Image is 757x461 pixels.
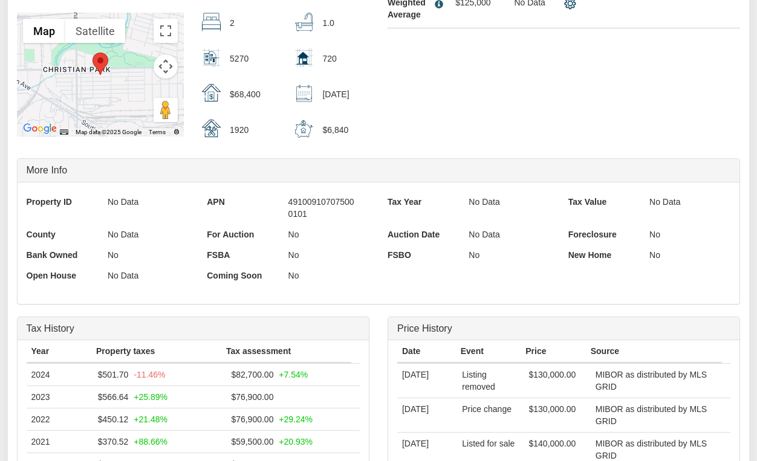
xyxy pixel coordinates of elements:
th: Year [27,340,91,363]
button: Keyboard shortcuts [60,128,68,137]
img: sold_price.svg [202,84,221,102]
p: $68,400 [230,84,261,105]
label: FSBA [198,245,288,265]
td: Price change [457,398,524,433]
img: sold_date.svg [295,84,314,103]
p: 5270 [230,48,249,69]
p: No Data [108,224,175,245]
label: APN [198,192,288,212]
span: +20.93% [276,437,313,446]
label: Open House [18,265,108,286]
label: County [18,224,108,245]
p: 1.0 [322,13,334,33]
img: beds.svg [202,13,221,31]
th: Tax assessment [221,340,351,363]
td: [DATE] [397,364,457,398]
p: [DATE] [322,84,349,105]
a: Open this area in Google Maps (opens a new window) [20,121,60,137]
p: No Data [649,192,717,212]
label: New Home [559,245,649,265]
p: No [108,245,119,265]
td: $130,000.00 [524,398,591,433]
th: Source [586,340,723,363]
p: $6,840 [322,120,348,140]
span: $76,900.00 [231,414,273,424]
label: Tax Value [559,192,649,212]
button: Toggle fullscreen view [154,19,178,43]
label: Foreclosure [559,224,649,245]
img: home_size.svg [295,48,314,67]
h4: More Info [27,165,731,176]
th: Price [521,340,585,363]
p: No Data [469,192,536,212]
span: $566.64 [98,392,129,402]
label: Property ID [18,192,108,212]
td: MIBOR as distributed by MLS GRID [591,364,731,398]
td: 2021 [27,431,93,453]
img: Google [20,121,60,137]
td: 2022 [27,408,93,431]
p: 491009107075000101 [288,192,356,224]
p: No [288,265,299,286]
td: [DATE] [397,398,457,433]
p: No [649,224,660,245]
span: $59,500.00 [231,437,273,446]
td: 2024 [27,364,93,386]
h4: Price History [397,323,730,334]
label: FSBO [379,245,469,265]
img: bath.svg [295,13,314,31]
label: Coming Soon [198,265,288,286]
td: 2023 [27,386,93,408]
p: 1920 [230,120,249,140]
td: $130,000.00 [524,364,591,398]
label: For Auction [198,224,288,245]
p: No Data [469,224,499,245]
p: No [288,224,299,245]
p: No Data [108,192,175,212]
span: $82,700.00 [231,370,273,379]
div: Marker [93,53,108,75]
p: No [649,245,660,265]
span: $501.70 [98,370,129,379]
td: Listing removed [457,364,524,398]
th: Event [456,340,521,363]
span: Map data ©2025 Google [76,129,141,135]
span: +21.48% [131,414,167,424]
span: +29.24% [276,414,313,424]
label: Tax Year [379,192,469,212]
img: down_payment.svg [295,120,314,138]
a: Terms (opens in new tab) [149,129,166,135]
button: Show street map [23,19,65,43]
span: $450.12 [98,414,129,424]
p: 720 [322,48,336,69]
button: Map camera controls [154,54,178,79]
label: Bank Owned [18,245,108,265]
th: Property taxes [91,340,221,363]
span: +88.66% [131,437,167,446]
th: Date [397,340,456,363]
button: Show satellite imagery [65,19,125,43]
img: lot_size.svg [202,48,221,67]
p: 2 [230,13,235,33]
label: Auction Date [379,224,469,245]
img: year_built.svg [202,120,221,137]
span: $76,900.00 [231,392,273,402]
p: No [288,245,299,265]
button: Drag Pegman onto the map to open Street View [154,98,178,122]
td: MIBOR as distributed by MLS GRID [591,398,731,433]
span: +7.54% [276,370,308,379]
p: No [469,245,479,265]
p: No Data [108,265,138,286]
span: -11.46% [131,370,165,379]
span: $370.52 [98,437,129,446]
a: Report errors in the road map or imagery to Google [173,129,180,135]
h4: Tax History [27,323,360,334]
span: +25.89% [131,392,167,402]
